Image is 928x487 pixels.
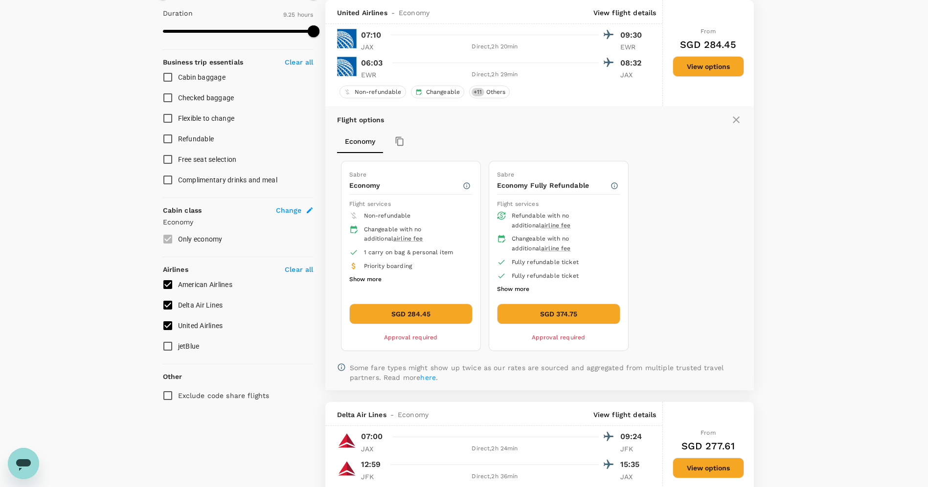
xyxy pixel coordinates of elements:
[391,70,599,80] div: Direct , 2h 29min
[178,235,223,243] span: Only economy
[620,472,645,482] p: JAX
[422,88,464,96] span: Changeable
[512,234,612,254] div: Changeable with no additional
[178,301,223,309] span: Delta Air Lines
[387,8,399,18] span: -
[337,459,357,478] img: DL
[163,8,193,18] p: Duration
[349,273,382,286] button: Show more
[178,114,235,122] span: Flexible to change
[283,11,314,18] span: 9.25 hours
[285,57,313,67] p: Clear all
[178,322,223,330] span: United Airlines
[593,410,656,420] p: View flight details
[178,342,200,350] span: jetBlue
[593,8,656,18] p: View flight details
[337,8,387,18] span: United Airlines
[361,29,382,41] p: 07:10
[673,56,744,77] button: View options
[399,8,430,18] span: Economy
[178,94,234,102] span: Checked baggage
[8,448,39,479] iframe: Button to launch messaging window
[681,438,735,454] h6: SGD 277.61
[420,374,436,381] a: here
[178,73,226,81] span: Cabin baggage
[541,245,571,252] span: airline fee
[178,135,214,143] span: Refundable
[276,205,302,215] span: Change
[497,200,539,207] span: Flight services
[411,86,465,98] div: Changeable
[673,458,744,478] button: View options
[512,272,579,279] span: Fully refundable ticket
[361,472,385,482] p: JFK
[391,42,599,52] div: Direct , 2h 20min
[349,200,391,207] span: Flight services
[349,180,462,190] p: Economy
[163,206,202,214] strong: Cabin class
[364,263,412,269] span: Priority boarding
[337,115,385,125] p: Flight options
[469,86,510,98] div: +11Others
[163,266,188,273] strong: Airlines
[512,211,612,231] div: Refundable with no additional
[497,304,620,324] button: SGD 374.75
[364,212,411,219] span: Non-refundable
[620,42,645,52] p: EWR
[337,410,386,420] span: Delta Air Lines
[541,222,571,229] span: airline fee
[337,29,357,48] img: UA
[497,283,529,296] button: Show more
[337,57,357,76] img: UA
[350,363,742,382] p: Some fare types might show up twice as our rates are sourced and aggregated from multiple trusted...
[364,249,453,256] span: 1 carry on bag & personal item
[680,37,736,52] h6: SGD 284.45
[361,70,385,80] p: EWR
[337,130,383,153] button: Economy
[178,391,270,400] p: Exclude code share flights
[482,88,510,96] span: Others
[178,176,277,184] span: Complimentary drinks and meal
[620,459,645,470] p: 15:35
[384,334,438,341] span: Approval required
[620,444,645,454] p: JFK
[393,235,423,242] span: airline fee
[701,429,716,436] span: From
[391,444,599,454] div: Direct , 2h 24min
[349,171,367,178] span: Sabre
[497,171,515,178] span: Sabre
[361,431,383,443] p: 07:00
[361,57,383,69] p: 06:03
[163,217,314,227] p: Economy
[163,58,244,66] strong: Business trip essentials
[178,281,232,288] span: American Airlines
[361,444,385,454] p: JAX
[178,155,237,163] span: Free seat selection
[620,431,645,443] p: 09:24
[472,88,484,96] span: + 11
[398,410,429,420] span: Economy
[386,410,398,420] span: -
[620,57,645,69] p: 08:32
[361,459,381,470] p: 12:59
[364,225,465,244] div: Changeable with no additional
[391,472,599,482] div: Direct , 2h 36min
[340,86,406,98] div: Non-refundable
[701,28,716,35] span: From
[351,88,406,96] span: Non-refundable
[285,265,313,274] p: Clear all
[163,372,182,381] p: Other
[349,304,473,324] button: SGD 284.45
[532,334,586,341] span: Approval required
[337,431,357,450] img: DL
[497,180,610,190] p: Economy Fully Refundable
[620,70,645,80] p: JAX
[512,259,579,266] span: Fully refundable ticket
[361,42,385,52] p: JAX
[620,29,645,41] p: 09:30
